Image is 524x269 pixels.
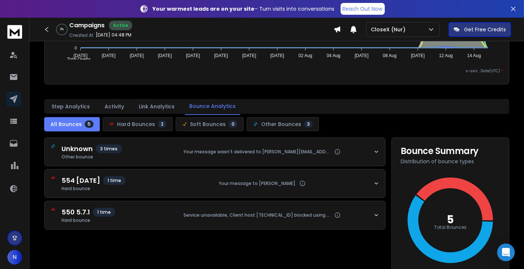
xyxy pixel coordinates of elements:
p: 0 % [60,27,64,32]
tspan: 14 Aug [467,53,481,58]
div: Open Intercom Messenger [497,244,515,261]
span: Other bounce [61,154,122,160]
text: 5 [447,212,454,227]
p: [DATE] 04:48 PM [96,32,131,38]
span: Your message to [PERSON_NAME]. [219,181,296,186]
p: – Turn visits into conversations [153,5,335,13]
span: Your message wasn't delivered to [PERSON_NAME][EMAIL_ADDRESS][DOMAIN_NAME] because the address co... [183,149,332,155]
a: Reach Out Now [341,3,385,15]
tspan: [DATE] [130,53,144,58]
tspan: 0 [75,46,77,50]
tspan: [DATE] [242,53,256,58]
img: logo_orange.svg [12,12,18,18]
span: 3 [304,120,313,128]
button: N [7,250,22,265]
p: Reach Out Now [343,5,383,13]
tspan: [DATE] [158,53,172,58]
img: website_grey.svg [12,19,18,25]
button: 554 [DATE]1 timeHard bounceYour message to [PERSON_NAME]. [45,170,385,198]
img: logo [7,25,22,39]
button: Bounce Analytics [185,98,240,115]
text: Total Bounces [434,224,467,230]
button: Activity [100,98,129,115]
span: 2 [158,120,166,128]
span: 3 times [96,144,122,153]
span: Total Opens [61,57,91,62]
tspan: 02 Aug [299,53,312,58]
h1: Campaigns [69,21,105,30]
button: Step Analytics [47,98,94,115]
span: All Bounces [50,120,82,128]
h3: Bounce Summary [401,147,500,156]
span: 0 [229,120,238,128]
span: 1 time [93,208,115,217]
span: 550 5.7.1 [61,207,90,217]
tspan: [DATE] [270,53,284,58]
tspan: [DATE] [214,53,228,58]
p: Created At: [69,32,94,38]
span: 554 [DATE] [61,175,100,186]
span: 1 time [103,176,126,185]
div: Domain Overview [28,43,66,48]
tspan: [DATE] [186,53,200,58]
tspan: [DATE] [102,53,116,58]
tspan: 12 Aug [439,53,453,58]
button: Link Analytics [134,98,179,115]
span: Hard bounce [61,186,126,192]
p: x-axis : Date(UTC) [50,68,503,74]
strong: Your warmest leads are on your site [153,5,255,13]
div: Keywords by Traffic [81,43,124,48]
span: Hard Bounces [117,120,155,128]
button: 550 5.7.11 timeHard bounceService unavailable, Client host [TECHNICAL_ID] blocked using Spamhaus.... [45,201,385,229]
img: tab_keywords_by_traffic_grey.svg [73,43,79,49]
div: Active [109,21,132,30]
span: Other Bounces [261,120,301,128]
span: Soft Bounces [190,120,226,128]
span: Unknown [61,144,93,154]
span: Service unavailable, Client host [TECHNICAL_ID] blocked using Spamhaus. To request removal from t... [183,212,332,218]
div: Domain: [URL] [19,19,52,25]
img: tab_domain_overview_orange.svg [20,43,26,49]
tspan: [DATE] [355,53,369,58]
tspan: [DATE] [411,53,425,58]
div: v 4.0.25 [21,12,36,18]
span: 5 [85,120,94,128]
button: Get Free Credits [449,22,511,37]
tspan: 08 Aug [383,53,397,58]
tspan: [DATE] [74,53,88,58]
p: Get Free Credits [464,26,506,33]
tspan: 04 Aug [327,53,340,58]
span: Hard bounce [61,217,115,223]
button: Unknown3 timesOther bounceYour message wasn't delivered to [PERSON_NAME][EMAIL_ADDRESS][DOMAIN_NA... [45,138,385,166]
p: CloseX (Nur) [371,26,408,33]
p: Distribution of bounce types [401,158,500,165]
